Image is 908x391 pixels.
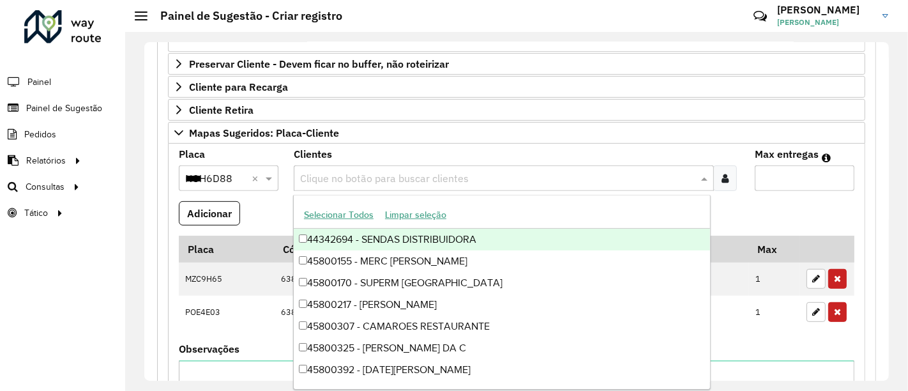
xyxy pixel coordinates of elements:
[168,122,865,144] a: Mapas Sugeridos: Placa-Cliente
[26,154,66,167] span: Relatórios
[749,236,800,263] th: Max
[179,146,205,162] label: Placa
[777,4,873,16] h3: [PERSON_NAME]
[822,153,831,163] em: Máximo de clientes que serão colocados na mesma rota com os clientes informados
[24,206,48,220] span: Tático
[294,359,710,381] div: 45800392 - [DATE][PERSON_NAME]
[168,76,865,98] a: Cliente para Recarga
[26,102,102,115] span: Painel de Sugestão
[294,250,710,272] div: 45800155 - MERC [PERSON_NAME]
[24,128,56,141] span: Pedidos
[168,53,865,75] a: Preservar Cliente - Devem ficar no buffer, não roteirizar
[274,263,515,296] td: 63802507
[179,296,274,329] td: POE4E03
[148,9,342,23] h2: Painel de Sugestão - Criar registro
[189,82,288,92] span: Cliente para Recarga
[274,236,515,263] th: Código Cliente
[179,201,240,226] button: Adicionar
[294,337,710,359] div: 45800325 - [PERSON_NAME] DA C
[294,316,710,337] div: 45800307 - CAMAROES RESTAURANTE
[179,341,239,356] label: Observações
[298,205,379,225] button: Selecionar Todos
[189,59,449,69] span: Preservar Cliente - Devem ficar no buffer, não roteirizar
[749,263,800,296] td: 1
[168,99,865,121] a: Cliente Retira
[27,75,51,89] span: Painel
[294,272,710,294] div: 45800170 - SUPERM [GEOGRAPHIC_DATA]
[749,296,800,329] td: 1
[379,205,452,225] button: Limpar seleção
[274,296,515,329] td: 63869124
[755,146,819,162] label: Max entregas
[179,263,274,296] td: MZC9H65
[293,195,711,390] ng-dropdown-panel: Options list
[189,105,253,115] span: Cliente Retira
[746,3,774,30] a: Contato Rápido
[179,236,274,263] th: Placa
[294,146,332,162] label: Clientes
[252,171,262,186] span: Clear all
[294,294,710,316] div: 45800217 - [PERSON_NAME]
[26,180,64,194] span: Consultas
[777,17,873,28] span: [PERSON_NAME]
[294,229,710,250] div: 44342694 - SENDAS DISTRIBUIDORA
[189,128,339,138] span: Mapas Sugeridos: Placa-Cliente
